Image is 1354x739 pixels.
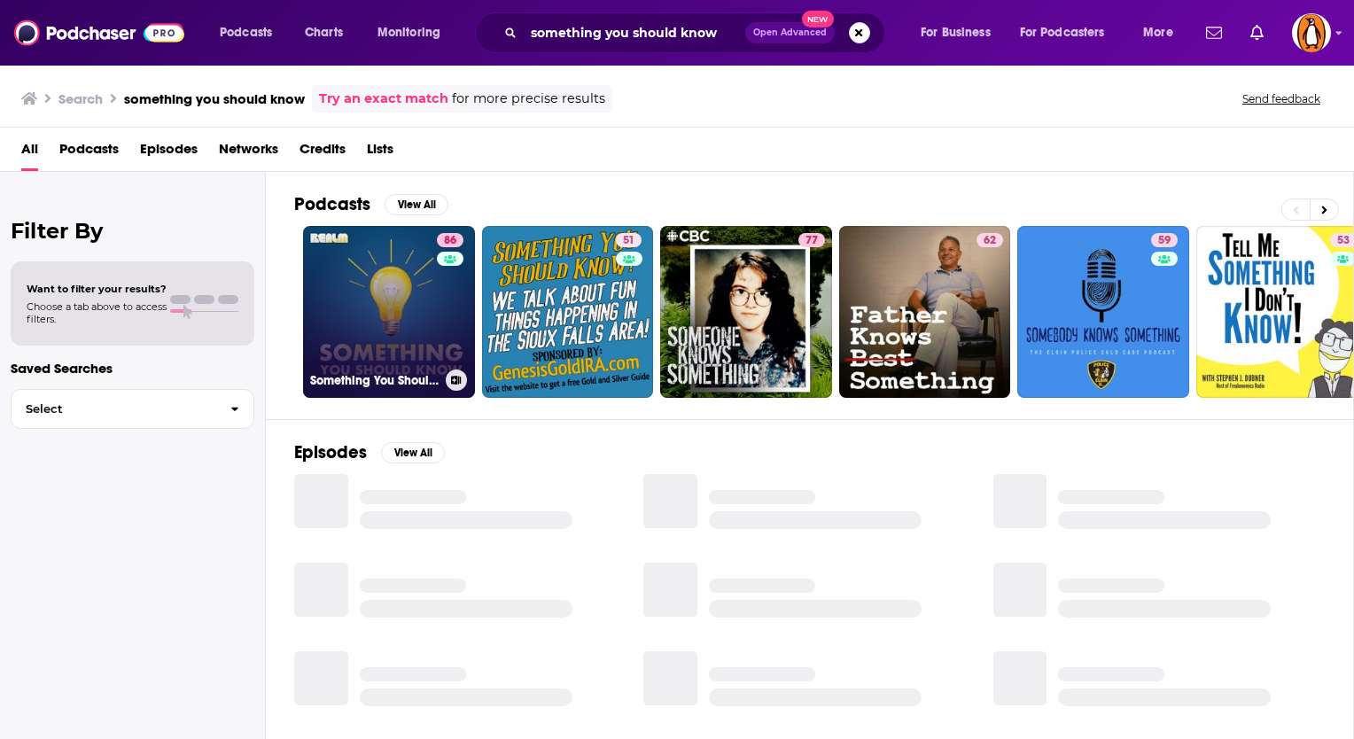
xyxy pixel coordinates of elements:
[437,233,463,247] a: 86
[319,89,448,109] a: Try an exact match
[908,19,1013,47] button: open menu
[482,226,654,398] a: 51
[11,218,254,244] h2: Filter By
[303,226,475,398] a: 86Something You Should Know
[300,135,346,171] a: Credits
[492,12,902,53] div: Search podcasts, credits, & more...
[11,360,254,377] p: Saved Searches
[1143,20,1173,45] span: More
[1199,18,1229,48] a: Show notifications dropdown
[802,11,834,27] span: New
[21,135,38,171] a: All
[310,373,439,388] h3: Something You Should Know
[798,233,825,247] a: 77
[293,19,354,47] a: Charts
[1337,232,1350,250] span: 53
[1020,20,1105,45] span: For Podcasters
[1292,13,1331,52] button: Show profile menu
[27,300,167,325] span: Choose a tab above to access filters.
[294,193,370,215] h2: Podcasts
[623,232,634,250] span: 51
[1131,19,1195,47] button: open menu
[524,19,745,47] input: Search podcasts, credits, & more...
[805,232,818,250] span: 77
[1237,91,1326,106] button: Send feedback
[377,20,440,45] span: Monitoring
[59,135,119,171] a: Podcasts
[977,233,1003,247] a: 62
[1008,19,1131,47] button: open menu
[1151,233,1178,247] a: 59
[140,135,198,171] a: Episodes
[660,226,832,398] a: 77
[124,90,305,107] h3: something you should know
[452,89,605,109] span: for more precise results
[365,19,463,47] button: open menu
[745,22,835,43] button: Open AdvancedNew
[11,389,254,429] button: Select
[1292,13,1331,52] span: Logged in as penguin_portfolio
[444,232,456,250] span: 86
[14,16,184,50] img: Podchaser - Follow, Share and Rate Podcasts
[27,283,167,295] span: Want to filter your results?
[58,90,103,107] h3: Search
[1158,232,1171,250] span: 59
[294,441,445,463] a: EpisodesView All
[294,193,448,215] a: PodcastsView All
[367,135,393,171] a: Lists
[616,233,642,247] a: 51
[753,28,827,37] span: Open Advanced
[294,441,367,463] h2: Episodes
[305,20,343,45] span: Charts
[921,20,991,45] span: For Business
[220,20,272,45] span: Podcasts
[12,403,216,415] span: Select
[1292,13,1331,52] img: User Profile
[207,19,295,47] button: open menu
[219,135,278,171] a: Networks
[839,226,1011,398] a: 62
[385,194,448,215] button: View All
[1243,18,1271,48] a: Show notifications dropdown
[381,442,445,463] button: View All
[984,232,996,250] span: 62
[1017,226,1189,398] a: 59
